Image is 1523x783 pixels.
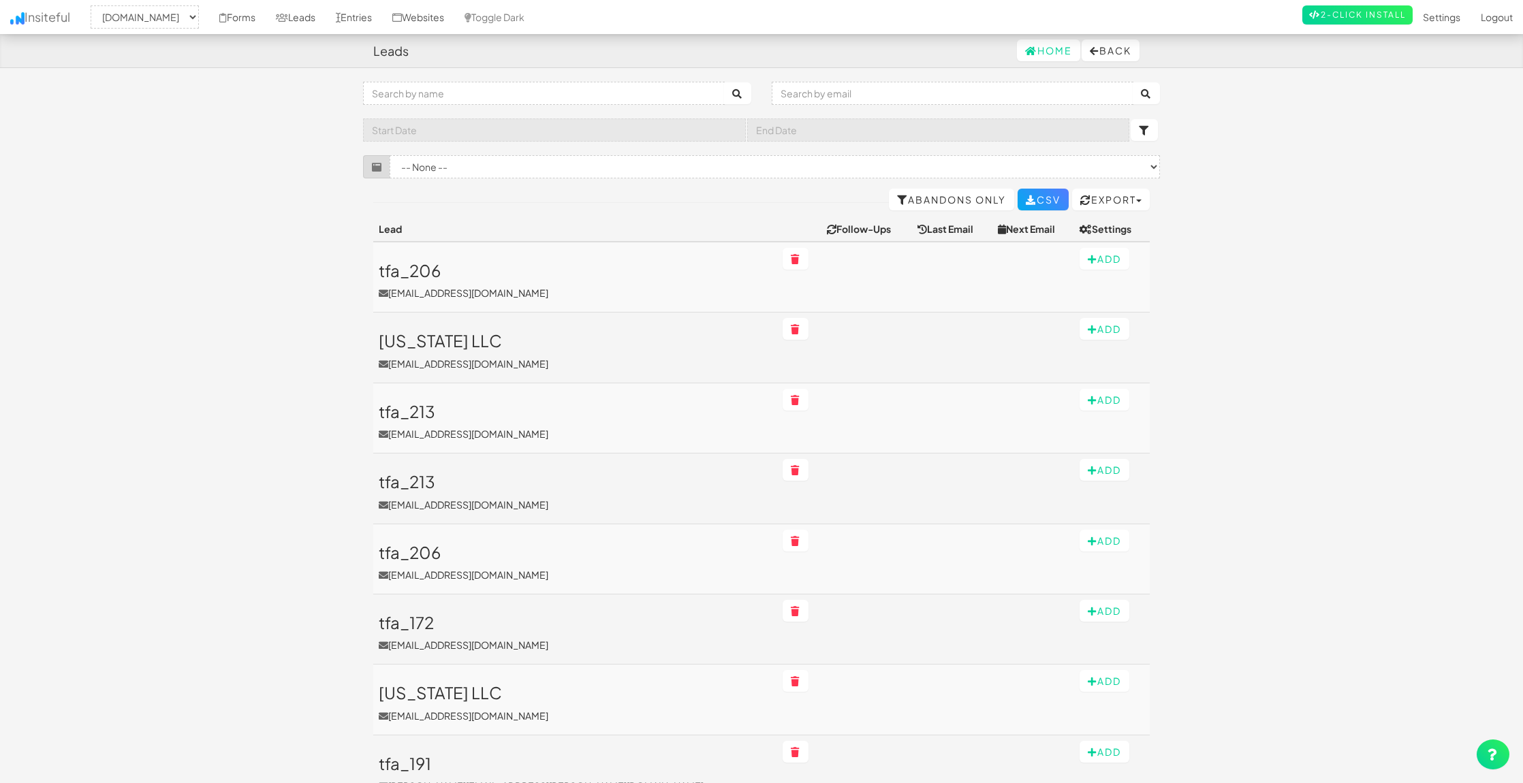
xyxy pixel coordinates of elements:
th: Next Email [992,217,1074,242]
a: [US_STATE] LLC[EMAIL_ADDRESS][DOMAIN_NAME] [379,332,772,370]
th: Follow-Ups [821,217,911,242]
button: Add [1080,600,1129,622]
button: Add [1080,670,1129,692]
input: Search by email [772,82,1133,105]
button: Add [1080,530,1129,552]
a: tfa_213[EMAIL_ADDRESS][DOMAIN_NAME] [379,473,772,511]
a: CSV [1018,189,1069,210]
a: Abandons Only [889,189,1014,210]
p: [EMAIL_ADDRESS][DOMAIN_NAME] [379,498,772,511]
h3: tfa_206 [379,261,772,279]
th: Last Email [912,217,992,242]
input: End Date [747,118,1130,142]
a: Home [1017,39,1080,61]
h3: tfa_206 [379,543,772,561]
a: [US_STATE] LLC[EMAIL_ADDRESS][DOMAIN_NAME] [379,684,772,722]
button: Back [1082,39,1140,61]
h3: tfa_172 [379,613,772,631]
a: tfa_172[EMAIL_ADDRESS][DOMAIN_NAME] [379,613,772,652]
button: Export [1072,189,1150,210]
h4: Leads [373,44,409,58]
p: [EMAIL_ADDRESS][DOMAIN_NAME] [379,709,772,722]
button: Add [1080,459,1129,481]
h3: tfa_191 [379,754,772,772]
a: 2-Click Install [1302,5,1413,25]
a: tfa_213[EMAIL_ADDRESS][DOMAIN_NAME] [379,402,772,441]
input: Start Date [363,118,746,142]
p: [EMAIL_ADDRESS][DOMAIN_NAME] [379,357,772,370]
p: [EMAIL_ADDRESS][DOMAIN_NAME] [379,427,772,441]
p: [EMAIL_ADDRESS][DOMAIN_NAME] [379,568,772,581]
th: Settings [1074,217,1150,242]
a: tfa_206[EMAIL_ADDRESS][DOMAIN_NAME] [379,543,772,581]
h3: tfa_213 [379,402,772,420]
th: Lead [373,217,777,242]
h3: tfa_213 [379,473,772,490]
button: Add [1080,248,1129,270]
button: Add [1080,318,1129,340]
p: [EMAIL_ADDRESS][DOMAIN_NAME] [379,286,772,300]
input: Search by name [363,82,725,105]
img: icon.png [10,12,25,25]
button: Add [1080,389,1129,411]
h3: [US_STATE] LLC [379,332,772,349]
p: [EMAIL_ADDRESS][DOMAIN_NAME] [379,638,772,652]
a: tfa_206[EMAIL_ADDRESS][DOMAIN_NAME] [379,261,772,300]
button: Add [1080,741,1129,763]
h3: [US_STATE] LLC [379,684,772,701]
